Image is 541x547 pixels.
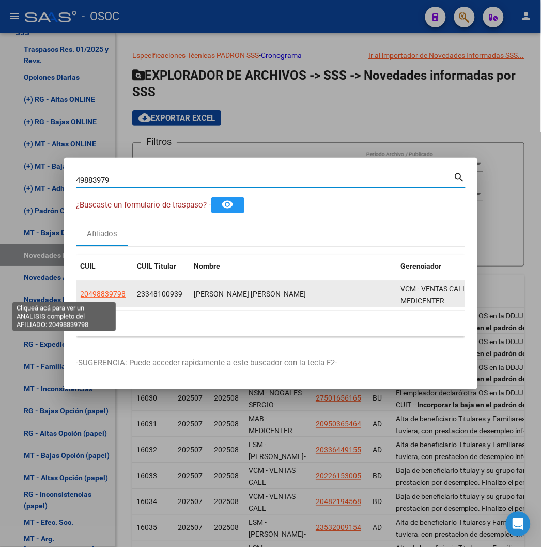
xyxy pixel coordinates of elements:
[76,358,465,369] p: -SUGERENCIA: Puede acceder rapidamente a este buscador con la tecla F2-
[194,262,221,270] span: Nombre
[194,288,393,300] div: [PERSON_NAME] [PERSON_NAME]
[76,200,211,210] span: ¿Buscaste un formulario de traspaso? -
[454,170,466,183] mat-icon: search
[137,262,177,270] span: CUIL Titular
[401,285,467,305] span: VCM - VENTAS CALL MEDICENTER
[81,290,126,298] span: 20498839798
[87,228,117,240] div: Afiliados
[190,255,397,277] datatable-header-cell: Nombre
[76,311,465,337] div: 1 total
[506,512,531,537] div: Open Intercom Messenger
[222,198,234,211] mat-icon: remove_red_eye
[81,262,96,270] span: CUIL
[137,290,183,298] span: 23348100939
[397,255,475,277] datatable-header-cell: Gerenciador
[133,255,190,277] datatable-header-cell: CUIL Titular
[401,262,442,270] span: Gerenciador
[76,255,133,277] datatable-header-cell: CUIL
